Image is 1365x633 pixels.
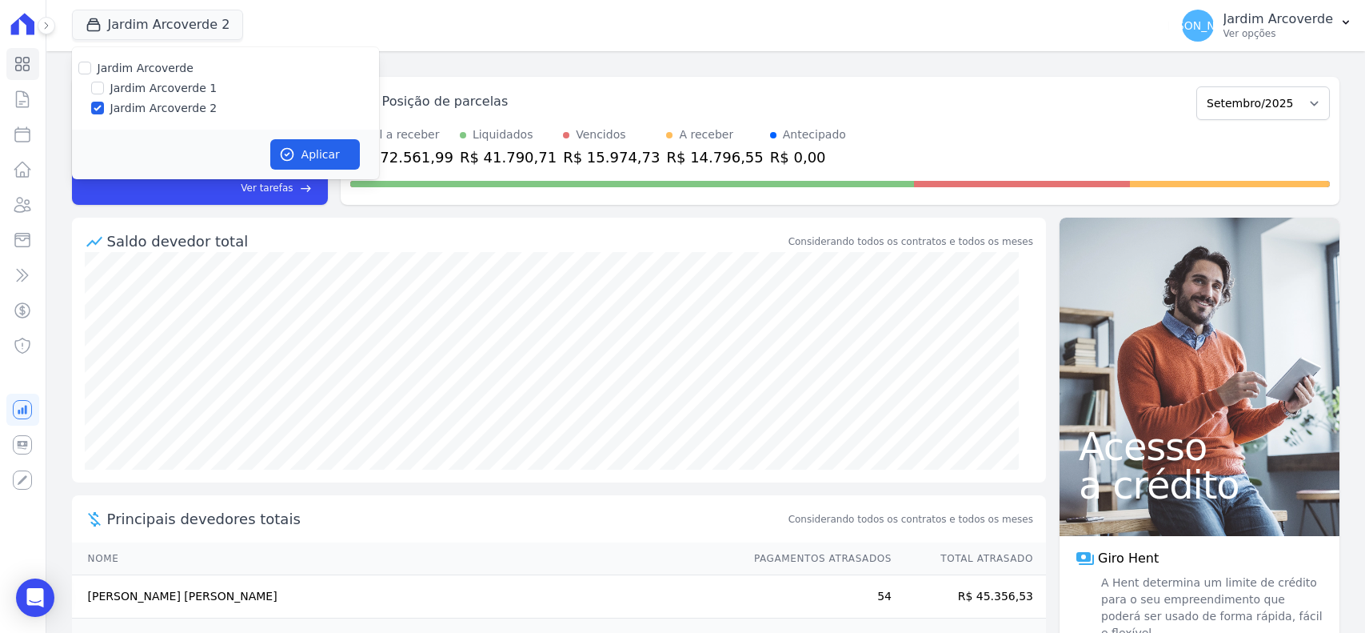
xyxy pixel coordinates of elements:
p: Ver opções [1223,27,1333,40]
label: Jardim Arcoverde [98,62,194,74]
div: R$ 41.790,71 [460,146,557,168]
td: [PERSON_NAME] [PERSON_NAME] [72,575,739,619]
td: R$ 45.356,53 [892,575,1046,619]
th: Pagamentos Atrasados [739,543,892,575]
span: a crédito [1079,466,1320,504]
div: Liquidados [473,126,533,143]
div: R$ 0,00 [770,146,846,168]
span: Considerando todos os contratos e todos os meses [788,512,1033,527]
a: Ver tarefas east [130,181,311,195]
div: A receber [679,126,733,143]
button: Aplicar [270,139,360,170]
div: Open Intercom Messenger [16,579,54,617]
span: Acesso [1079,427,1320,466]
div: Posição de parcelas [382,92,509,111]
div: Vencidos [576,126,625,143]
button: [PERSON_NAME] Jardim Arcoverde Ver opções [1169,3,1365,48]
th: Total Atrasado [892,543,1046,575]
div: Saldo devedor total [107,230,785,252]
td: 54 [739,575,892,619]
button: Jardim Arcoverde 2 [72,10,244,40]
label: Jardim Arcoverde 1 [110,80,218,97]
div: R$ 72.561,99 [357,146,453,168]
th: Nome [72,543,739,575]
div: R$ 15.974,73 [563,146,660,168]
div: Considerando todos os contratos e todos os meses [788,234,1033,249]
div: R$ 14.796,55 [666,146,763,168]
label: Jardim Arcoverde 2 [110,100,218,117]
span: Ver tarefas [241,181,293,195]
span: east [300,182,312,194]
p: Jardim Arcoverde [1223,11,1333,27]
span: [PERSON_NAME] [1151,20,1243,31]
span: Giro Hent [1098,549,1159,568]
span: Principais devedores totais [107,508,785,530]
div: Total a receber [357,126,453,143]
div: Antecipado [783,126,846,143]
